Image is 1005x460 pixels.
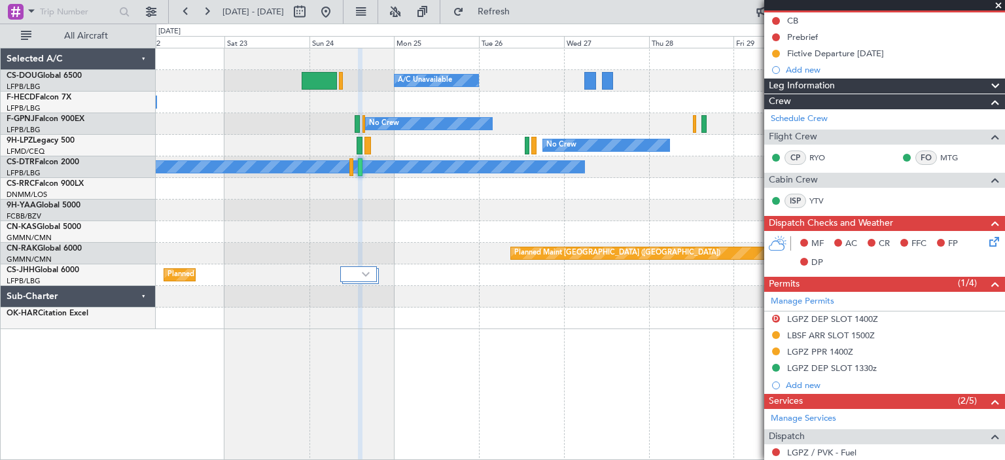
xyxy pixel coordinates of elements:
span: CN-RAK [7,245,37,253]
a: LFPB/LBG [7,168,41,178]
span: 9H-LPZ [7,137,33,145]
span: Services [769,394,803,409]
a: GMMN/CMN [7,233,52,243]
span: Dispatch [769,429,805,444]
div: Add new [786,380,998,391]
div: Mon 25 [394,36,479,48]
div: Add new [786,64,998,75]
div: Tue 26 [479,36,564,48]
span: Dispatch Checks and Weather [769,216,893,231]
span: FFC [911,238,926,251]
a: DNMM/LOS [7,190,47,200]
div: Fri 29 [733,36,819,48]
div: Planned Maint [GEOGRAPHIC_DATA] ([GEOGRAPHIC_DATA]) [514,243,720,263]
div: LGPZ DEP SLOT 1330z [787,363,877,374]
a: CS-DOUGlobal 6500 [7,72,82,80]
a: OK-HARCitation Excel [7,310,88,317]
div: Prebrief [787,31,818,43]
span: Permits [769,277,800,292]
a: Manage Services [771,412,836,425]
a: LFPB/LBG [7,276,41,286]
span: Cabin Crew [769,173,818,188]
div: A/C Unavailable [398,71,452,90]
a: GMMN/CMN [7,255,52,264]
a: CS-RRCFalcon 900LX [7,180,84,188]
span: CS-DTR [7,158,35,166]
div: Fictive Departure [DATE] [787,48,884,59]
a: LFMD/CEQ [7,147,44,156]
button: D [772,315,780,323]
a: LFPB/LBG [7,103,41,113]
div: Fri 22 [139,36,224,48]
button: Refresh [447,1,525,22]
a: LGPZ / PVK - Fuel [787,447,856,458]
a: 9H-LPZLegacy 500 [7,137,75,145]
span: Refresh [467,7,521,16]
span: 9H-YAA [7,202,36,209]
div: FO [915,150,937,165]
div: Sun 24 [309,36,395,48]
div: [DATE] [158,26,181,37]
span: CS-RRC [7,180,35,188]
div: Planned Maint [GEOGRAPHIC_DATA] ([GEOGRAPHIC_DATA]) [167,265,374,285]
span: MF [811,238,824,251]
a: CS-DTRFalcon 2000 [7,158,79,166]
span: Flight Crew [769,130,817,145]
a: Schedule Crew [771,113,828,126]
div: CB [787,15,798,26]
a: YTV [809,195,839,207]
span: Leg Information [769,79,835,94]
span: [DATE] - [DATE] [222,6,284,18]
div: LBSF ARR SLOT 1500Z [787,330,875,341]
button: All Aircraft [14,26,142,46]
a: CN-KASGlobal 5000 [7,223,81,231]
span: FP [948,238,958,251]
span: F-GPNJ [7,115,35,123]
div: No Crew [369,114,399,133]
a: F-GPNJFalcon 900EX [7,115,84,123]
a: LFPB/LBG [7,82,41,92]
a: F-HECDFalcon 7X [7,94,71,101]
a: FCBB/BZV [7,211,41,221]
div: No Crew [546,135,576,155]
span: AC [845,238,857,251]
img: arrow-gray.svg [362,272,370,277]
div: LGPZ DEP SLOT 1400Z [787,313,878,325]
div: LGPZ PPR 1400Z [787,346,853,357]
div: Thu 28 [649,36,734,48]
a: RYO [809,152,839,164]
a: Manage Permits [771,295,834,308]
div: CP [785,150,806,165]
a: CN-RAKGlobal 6000 [7,245,82,253]
span: All Aircraft [34,31,138,41]
span: CS-DOU [7,72,37,80]
div: Wed 27 [564,36,649,48]
a: CS-JHHGlobal 6000 [7,266,79,274]
span: F-HECD [7,94,35,101]
span: CS-JHH [7,266,35,274]
span: (1/4) [958,276,977,290]
span: Crew [769,94,791,109]
span: DP [811,257,823,270]
a: MTG [940,152,970,164]
span: (2/5) [958,394,977,408]
div: Sat 23 [224,36,309,48]
input: Trip Number [40,2,115,22]
span: OK-HAR [7,310,38,317]
div: ISP [785,194,806,208]
span: CN-KAS [7,223,37,231]
span: CR [879,238,890,251]
a: LFPB/LBG [7,125,41,135]
a: 9H-YAAGlobal 5000 [7,202,80,209]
